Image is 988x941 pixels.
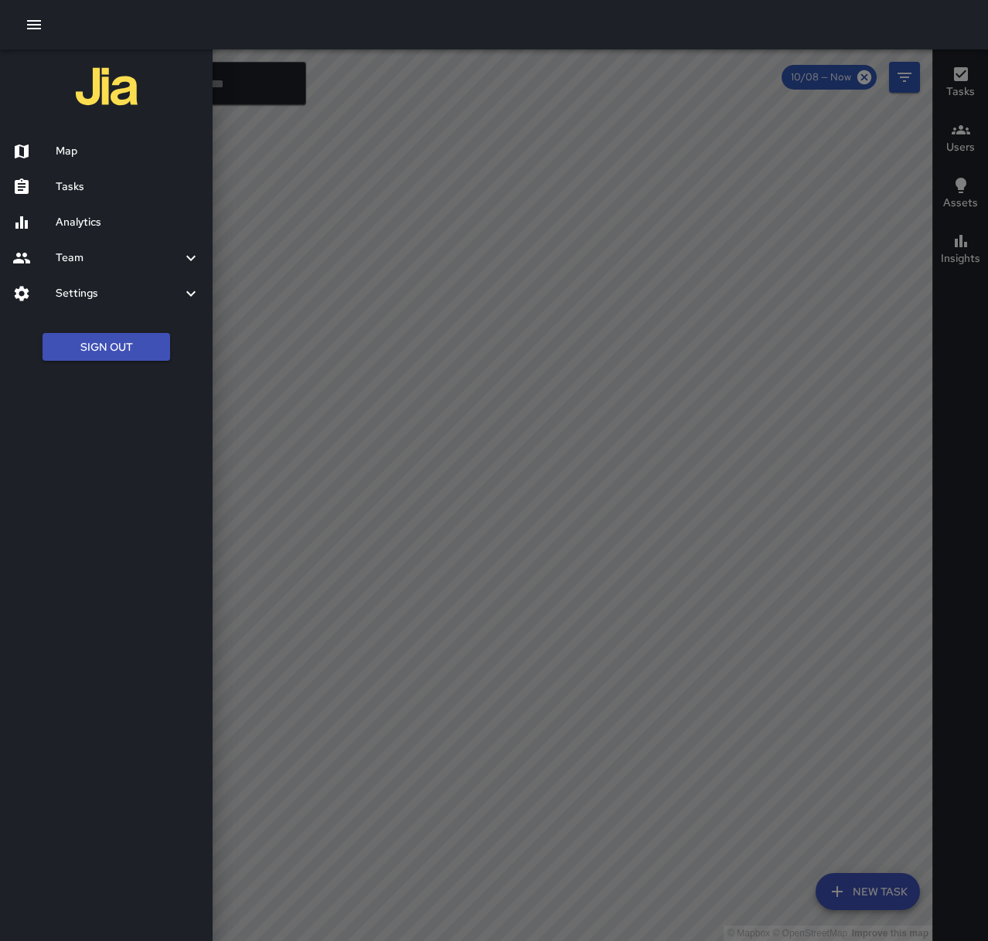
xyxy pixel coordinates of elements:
button: Sign Out [43,333,170,362]
h6: Team [56,250,182,267]
h6: Map [56,143,200,160]
h6: Settings [56,285,182,302]
h6: Analytics [56,214,200,231]
img: jia-logo [76,56,138,117]
h6: Tasks [56,178,200,195]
